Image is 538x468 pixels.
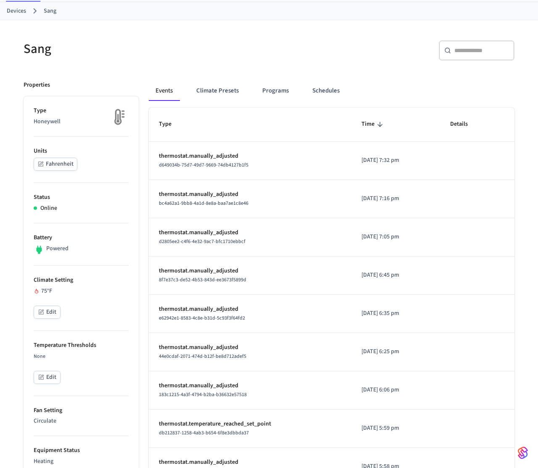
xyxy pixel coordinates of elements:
[34,417,129,426] p: Circulate
[34,276,129,285] p: Climate Setting
[159,429,249,436] span: db212837-1258-4ab3-b654-6f8e3dbbda37
[159,118,182,131] span: Type
[361,386,430,394] p: [DATE] 6:06 pm
[450,118,479,131] span: Details
[34,457,129,466] p: Heating
[34,287,129,296] div: 75 °F
[40,204,57,213] p: Online
[159,391,247,398] span: 183c1215-4a3f-4794-b2ba-b36632e57518
[190,81,245,101] button: Climate Presets
[361,118,385,131] span: Time
[159,267,341,275] p: thermostat.manually_adjusted
[34,158,77,171] button: Fahrenheit
[159,353,246,360] span: 44e0cdaf-2071-474d-b12f-be8d712adef5
[34,371,61,384] button: Edit
[361,347,430,356] p: [DATE] 6:25 pm
[34,233,129,242] p: Battery
[46,244,69,253] p: Powered
[361,233,430,241] p: [DATE] 7:05 pm
[361,156,430,165] p: [DATE] 7:32 pm
[44,7,56,16] a: Sang
[7,7,26,16] a: Devices
[34,117,129,126] p: Honeywell
[518,446,528,460] img: SeamLogoGradient.69752ec5.svg
[159,152,341,161] p: thermostat.manually_adjusted
[361,424,430,433] p: [DATE] 5:59 pm
[361,194,430,203] p: [DATE] 7:16 pm
[34,446,129,455] p: Equipment Status
[159,381,341,390] p: thermostat.manually_adjusted
[24,81,50,90] p: Properties
[159,458,341,467] p: thermostat.manually_adjusted
[159,190,341,199] p: thermostat.manually_adjusted
[361,309,430,318] p: [DATE] 6:35 pm
[34,306,61,319] button: Edit
[159,161,248,169] span: d649034b-75d7-49d7-9669-74db4127b1f5
[34,353,45,360] span: None
[159,228,341,237] p: thermostat.manually_adjusted
[159,420,341,428] p: thermostat.temperature_reached_set_point
[34,147,129,156] p: Units
[108,106,129,127] img: thermostat_fallback
[256,81,295,101] button: Programs
[159,200,248,207] span: bc4a62a1-9bb8-4a1d-8e8a-baa7ae1c8e46
[24,40,264,58] h5: Sang
[34,406,129,415] p: Fan Setting
[34,193,129,202] p: Status
[34,106,129,115] p: Type
[159,305,341,314] p: thermostat.manually_adjusted
[306,81,346,101] button: Schedules
[361,271,430,280] p: [DATE] 6:45 pm
[159,276,246,283] span: 8f7e37c3-de52-4b53-843d-ee3673f5899d
[159,238,245,245] span: d2805ee2-c4f6-4e32-9ac7-bfc1710ebbcf
[149,81,179,101] button: Events
[34,341,129,350] p: Temperature Thresholds
[159,315,245,322] span: e62942e1-8583-4c8e-b31d-5c93f3f64fd2
[159,343,341,352] p: thermostat.manually_adjusted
